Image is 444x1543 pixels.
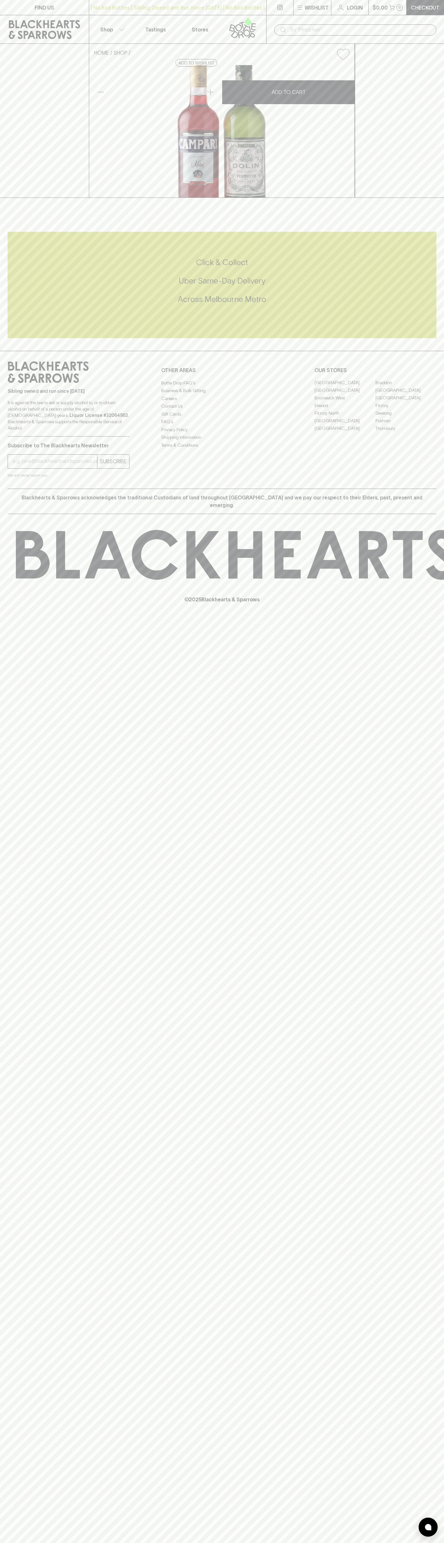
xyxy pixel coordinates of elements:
h5: Click & Collect [8,257,436,268]
div: Call to action block [8,232,436,338]
a: [GEOGRAPHIC_DATA] [375,394,436,402]
p: OUR STORES [315,366,436,374]
a: Brunswick West [315,394,375,402]
a: Bottle Drop FAQ's [161,379,283,387]
h5: Across Melbourne Metro [8,294,436,304]
p: Login [347,4,363,11]
a: Shipping Information [161,434,283,441]
a: Privacy Policy [161,426,283,433]
button: SUBSCRIBE [97,455,129,468]
a: Stores [178,15,222,43]
button: ADD TO CART [222,80,355,104]
img: 32366.png [89,65,355,197]
a: Business & Bulk Gifting [161,387,283,395]
a: Fitzroy [375,402,436,410]
p: Wishlist [305,4,329,11]
a: [GEOGRAPHIC_DATA] [375,387,436,394]
a: Gift Cards [161,410,283,418]
a: Elwood [315,402,375,410]
a: [GEOGRAPHIC_DATA] [315,379,375,387]
p: ADD TO CART [272,88,306,96]
input: Try "Pinot noir" [289,25,431,35]
a: [GEOGRAPHIC_DATA] [315,387,375,394]
a: [GEOGRAPHIC_DATA] [315,425,375,432]
a: Careers [161,395,283,402]
p: OTHER AREAS [161,366,283,374]
p: Blackhearts & Sparrows acknowledges the traditional Custodians of land throughout [GEOGRAPHIC_DAT... [12,494,432,509]
p: 0 [398,6,401,9]
p: FIND US [35,4,54,11]
a: Geelong [375,410,436,417]
button: Shop [89,15,134,43]
p: We will never spam you [8,472,129,478]
p: Tastings [145,26,166,33]
p: Shop [100,26,113,33]
a: HOME [94,50,109,56]
a: Thornbury [375,425,436,432]
p: Subscribe to The Blackhearts Newsletter [8,442,129,449]
strong: Liquor License #32064953 [70,413,128,418]
a: Tastings [133,15,178,43]
p: Checkout [411,4,440,11]
a: [GEOGRAPHIC_DATA] [315,417,375,425]
button: Add to wishlist [176,59,217,67]
a: Braddon [375,379,436,387]
img: bubble-icon [425,1524,431,1530]
p: $0.00 [373,4,388,11]
p: SUBSCRIBE [100,458,127,465]
p: Stores [192,26,208,33]
a: Terms & Conditions [161,441,283,449]
a: Prahran [375,417,436,425]
button: Add to wishlist [335,46,352,63]
a: Contact Us [161,403,283,410]
input: e.g. jane@blackheartsandsparrows.com.au [13,456,97,466]
p: It is against the law to sell or supply alcohol to, or to obtain alcohol on behalf of a person un... [8,399,129,431]
p: Sibling owned and run since [DATE] [8,388,129,394]
a: SHOP [114,50,127,56]
a: FAQ's [161,418,283,426]
h5: Uber Same-Day Delivery [8,276,436,286]
a: Fitzroy North [315,410,375,417]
